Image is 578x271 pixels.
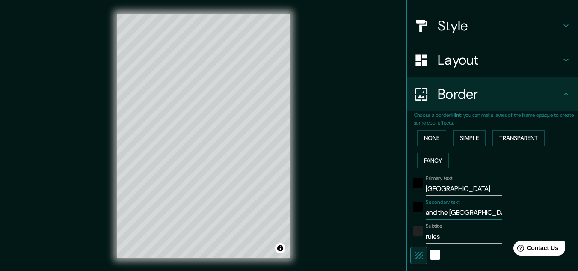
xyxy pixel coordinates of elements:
button: color-222222 [413,226,423,236]
div: Border [407,77,578,111]
label: Secondary text [426,199,460,206]
button: Simple [453,130,486,146]
button: Fancy [417,153,449,169]
button: Transparent [492,130,545,146]
h4: Layout [438,51,561,68]
button: white [430,250,440,260]
h4: Border [438,86,561,103]
label: Primary text [426,175,452,182]
h4: Style [438,17,561,34]
p: Choose a border. : you can make layers of the frame opaque to create some cool effects. [414,111,578,127]
div: Style [407,9,578,43]
button: None [417,130,446,146]
button: black [413,202,423,212]
iframe: Help widget launcher [502,238,569,262]
button: black [413,178,423,188]
button: Toggle attribution [275,243,285,253]
b: Hint [451,112,461,119]
label: Subtitle [426,223,442,230]
div: Layout [407,43,578,77]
